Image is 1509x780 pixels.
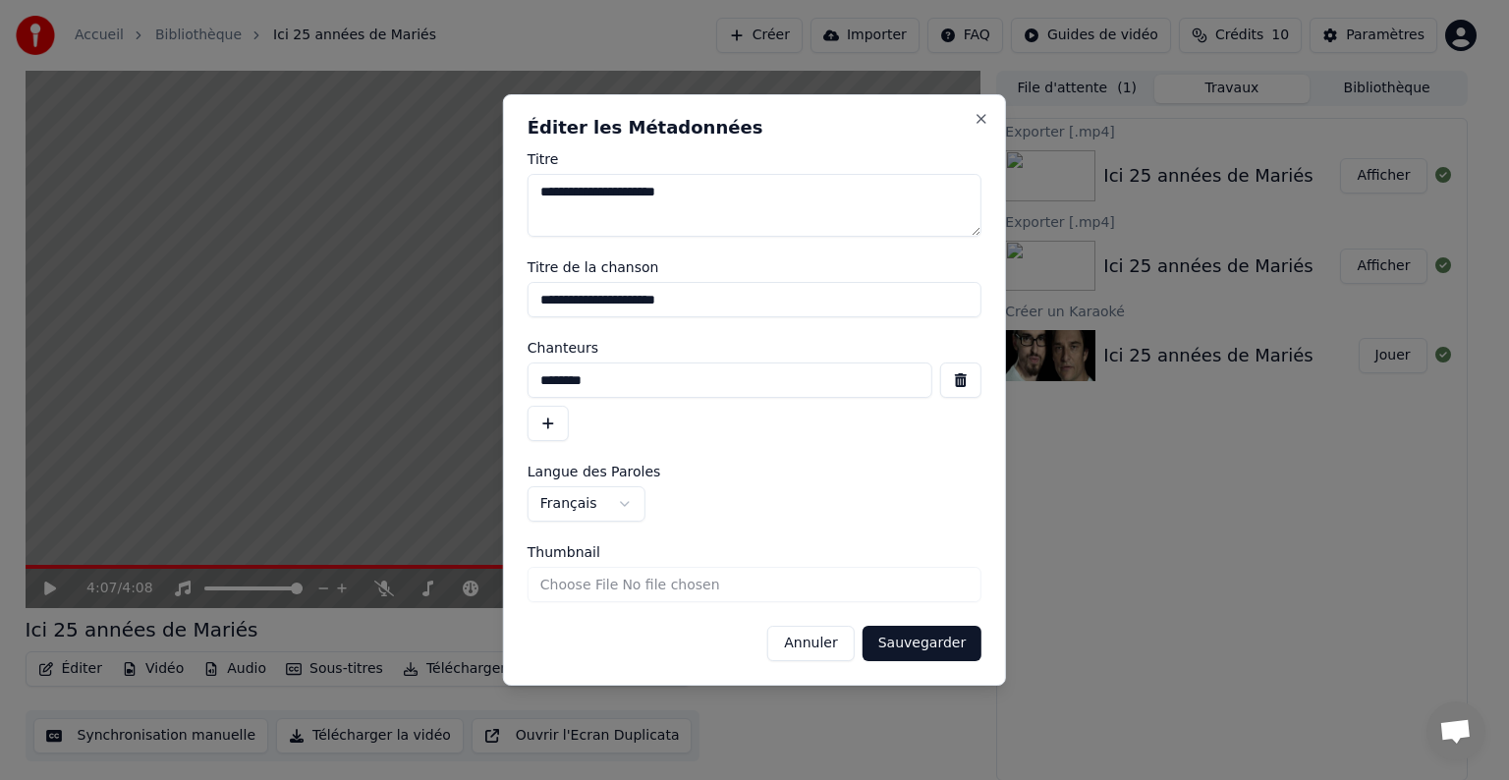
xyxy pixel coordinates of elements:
[528,545,600,559] span: Thumbnail
[528,341,981,355] label: Chanteurs
[528,152,981,166] label: Titre
[767,626,854,661] button: Annuler
[528,119,981,137] h2: Éditer les Métadonnées
[528,260,981,274] label: Titre de la chanson
[528,465,661,478] span: Langue des Paroles
[863,626,981,661] button: Sauvegarder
